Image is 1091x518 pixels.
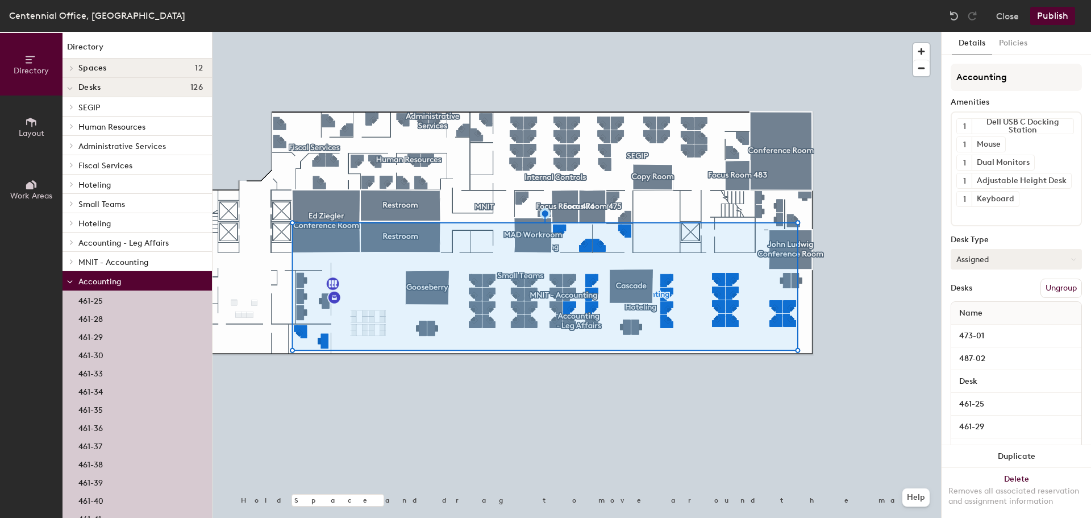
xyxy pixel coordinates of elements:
[953,396,1079,412] input: Unnamed desk
[902,488,930,507] button: Help
[78,384,103,397] p: 461-34
[78,180,111,190] span: Hoteling
[951,284,972,293] div: Desks
[10,191,52,201] span: Work Areas
[78,493,103,506] p: 461-40
[78,277,121,287] span: Accounting
[19,129,44,138] span: Layout
[78,142,166,151] span: Administrative Services
[78,366,103,379] p: 461-33
[963,175,966,187] span: 1
[972,173,1071,188] div: Adjustable Height Desk
[996,7,1019,25] button: Close
[63,41,212,59] h1: Directory
[953,442,1079,458] input: Unnamed desk
[972,119,1073,134] div: Dell USB C Docking Station
[953,328,1079,344] input: Unnamed desk
[14,66,49,76] span: Directory
[78,311,103,324] p: 461-28
[957,119,972,134] button: 1
[963,193,966,205] span: 1
[951,98,1082,107] div: Amenities
[952,32,992,55] button: Details
[78,258,148,267] span: MNIT - Accounting
[953,374,1079,389] input: Unnamed desk
[78,238,169,248] span: Accounting - Leg Affairs
[78,161,132,171] span: Fiscal Services
[953,351,1079,367] input: Unnamed desk
[78,438,102,451] p: 461-37
[78,64,107,73] span: Spaces
[942,445,1091,468] button: Duplicate
[948,486,1084,507] div: Removes all associated reservation and assignment information
[957,192,972,206] button: 1
[957,137,972,152] button: 1
[195,64,203,73] span: 12
[972,155,1034,170] div: Dual Monitors
[78,457,103,470] p: 461-38
[78,475,103,488] p: 461-39
[951,249,1082,270] button: Assigned
[972,137,1005,152] div: Mouse
[963,121,966,132] span: 1
[78,83,101,92] span: Desks
[957,173,972,188] button: 1
[953,419,1079,435] input: Unnamed desk
[963,157,966,169] span: 1
[78,200,125,209] span: Small Teams
[78,103,100,113] span: SEGIP
[9,9,185,23] div: Centennial Office, [GEOGRAPHIC_DATA]
[1040,279,1082,298] button: Ungroup
[78,293,103,306] p: 461-25
[1030,7,1075,25] button: Publish
[972,192,1019,206] div: Keyboard
[951,235,1082,245] div: Desk Type
[78,347,103,360] p: 461-30
[948,10,960,22] img: Undo
[963,139,966,151] span: 1
[78,402,103,415] p: 461-35
[957,155,972,170] button: 1
[78,122,145,132] span: Human Resources
[942,468,1091,518] button: DeleteRemoves all associated reservation and assignment information
[78,329,103,342] p: 461-29
[78,219,111,229] span: Hoteling
[992,32,1034,55] button: Policies
[953,303,988,324] span: Name
[967,10,978,22] img: Redo
[78,420,103,433] p: 461-36
[190,83,203,92] span: 126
